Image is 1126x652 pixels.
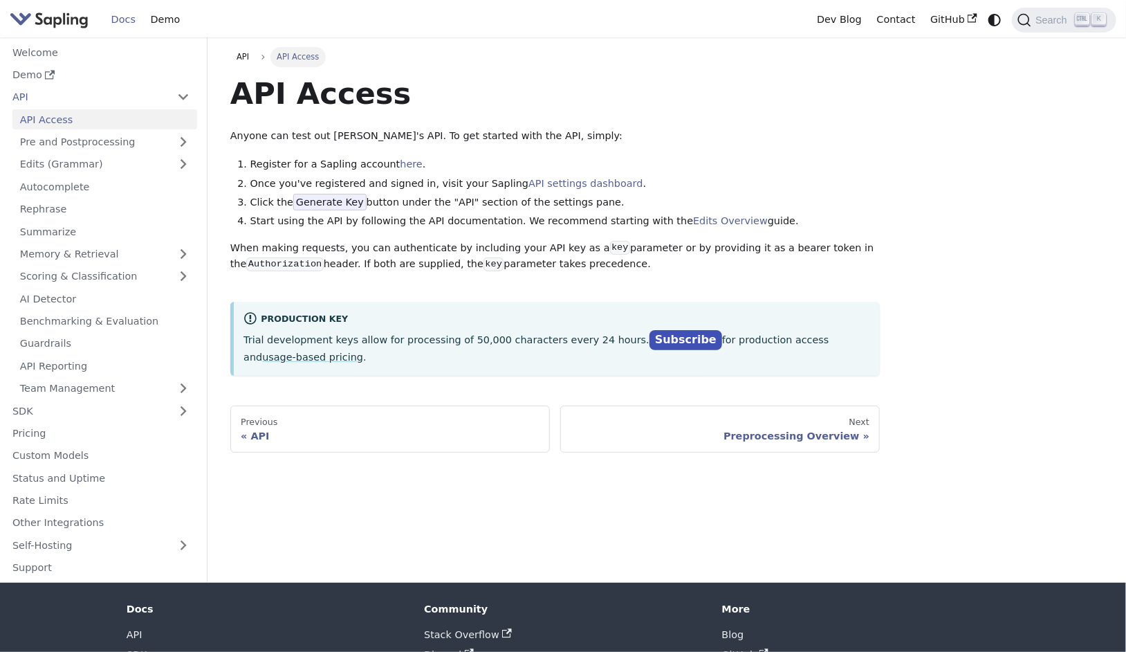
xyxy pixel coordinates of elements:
[5,491,197,511] a: Rate Limits
[10,10,89,30] img: Sapling.ai
[5,535,197,555] a: Self-Hosting
[5,401,169,421] a: SDK
[250,213,880,230] li: Start using the API by following the API documentation. We recommend starting with the guide.
[5,424,197,444] a: Pricing
[127,629,142,640] a: API
[610,241,630,255] code: key
[12,334,197,354] a: Guardrails
[5,42,197,62] a: Welcome
[5,558,197,578] a: Support
[12,311,197,332] a: Benchmarking & Evaluation
[10,10,93,30] a: Sapling.ai
[243,311,870,328] div: Production Key
[722,629,744,640] a: Blog
[230,47,256,66] a: API
[143,9,187,30] a: Demo
[12,132,197,152] a: Pre and Postprocessing
[985,10,1005,30] button: Switch between dark and light mode (currently system mode)
[12,379,197,399] a: Team Management
[649,330,722,350] a: Subscribe
[5,468,197,488] a: Status and Uptime
[5,65,197,85] a: Demo
[241,430,539,442] div: API
[262,352,363,363] a: usage-based pricing
[250,176,880,192] li: Once you've registered and signed in, visit your Sapling .
[5,87,169,107] a: API
[12,154,197,174] a: Edits (Grammar)
[230,406,551,453] a: PreviousAPI
[12,109,197,129] a: API Access
[1012,8,1116,33] button: Search (Ctrl+K)
[5,446,197,466] a: Custom Models
[571,430,869,442] div: Preprocessing Overview
[424,629,511,640] a: Stack Overflow
[237,52,249,62] span: API
[127,603,405,615] div: Docs
[230,240,880,273] p: When making requests, you can authenticate by including your API key as a parameter or by providi...
[241,417,539,428] div: Previous
[12,244,197,264] a: Memory & Retrieval
[424,603,702,615] div: Community
[243,331,870,365] p: Trial development keys allow for processing of 50,000 characters every 24 hours. for production a...
[483,257,504,271] code: key
[12,221,197,242] a: Summarize
[230,47,880,66] nav: Breadcrumbs
[571,417,869,428] div: Next
[12,199,197,219] a: Rephrase
[1031,15,1076,26] span: Search
[528,178,643,189] a: API settings dashboard
[400,159,422,170] a: here
[246,257,323,271] code: Authorization
[250,156,880,173] li: Register for a Sapling account .
[560,406,880,453] a: NextPreprocessing Overview
[12,266,197,287] a: Scoring & Classification
[693,215,768,226] a: Edits Overview
[869,9,923,30] a: Contact
[722,603,1000,615] div: More
[270,47,326,66] span: API Access
[5,513,197,533] a: Other Integrations
[230,75,880,112] h1: API Access
[1092,13,1106,26] kbd: K
[230,406,880,453] nav: Docs pages
[230,128,880,145] p: Anyone can test out [PERSON_NAME]'s API. To get started with the API, simply:
[12,356,197,376] a: API Reporting
[12,176,197,197] a: Autocomplete
[809,9,869,30] a: Dev Blog
[12,289,197,309] a: AI Detector
[169,401,197,421] button: Expand sidebar category 'SDK'
[104,9,143,30] a: Docs
[923,9,984,30] a: GitHub
[250,194,880,211] li: Click the button under the "API" section of the settings pane.
[293,194,367,210] span: Generate Key
[169,87,197,107] button: Collapse sidebar category 'API'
